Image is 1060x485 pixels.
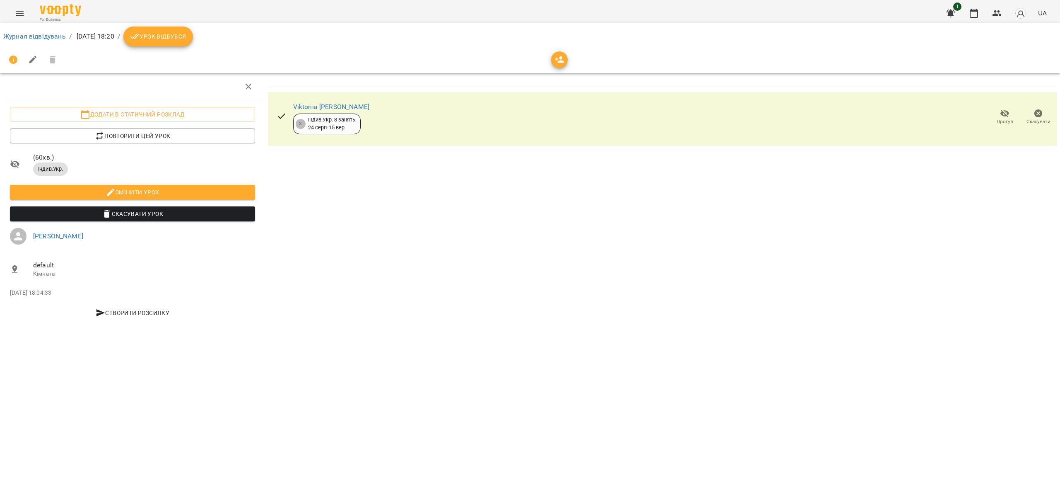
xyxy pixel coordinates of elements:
[17,187,248,197] span: Змінити урок
[296,119,306,129] div: 3
[10,129,255,143] button: Повторити цей урок
[40,4,81,16] img: Voopty Logo
[10,185,255,200] button: Змінити урок
[308,116,356,131] div: Індив.Укр. 8 занять 24 серп - 15 вер
[17,109,248,119] span: Додати в статичний розклад
[1015,7,1026,19] img: avatar_s.png
[1035,5,1050,21] button: UA
[75,32,114,41] p: [DATE] 18:20
[293,103,369,111] a: Viktoriia [PERSON_NAME]
[33,232,83,240] a: [PERSON_NAME]
[988,106,1021,129] button: Прогул
[123,27,193,46] button: Урок відбувся
[3,27,1057,46] nav: breadcrumb
[13,308,252,318] span: Створити розсилку
[1026,118,1050,125] span: Скасувати
[1021,106,1055,129] button: Скасувати
[33,270,255,278] p: Кімната
[10,306,255,320] button: Створити розсилку
[1038,9,1047,17] span: UA
[10,3,30,23] button: Menu
[17,209,248,219] span: Скасувати Урок
[130,32,186,41] span: Урок відбувся
[69,32,72,41] li: /
[997,118,1013,125] span: Прогул
[10,206,255,221] button: Скасувати Урок
[17,131,248,141] span: Повторити цей урок
[10,289,255,297] p: [DATE] 18:04:33
[953,2,961,11] span: 1
[33,165,68,173] span: Індив.Укр.
[118,32,120,41] li: /
[40,17,81,22] span: For Business
[33,153,255,162] span: ( 60 хв. )
[10,107,255,122] button: Додати в статичний розклад
[33,260,255,270] span: default
[3,32,66,40] a: Журнал відвідувань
